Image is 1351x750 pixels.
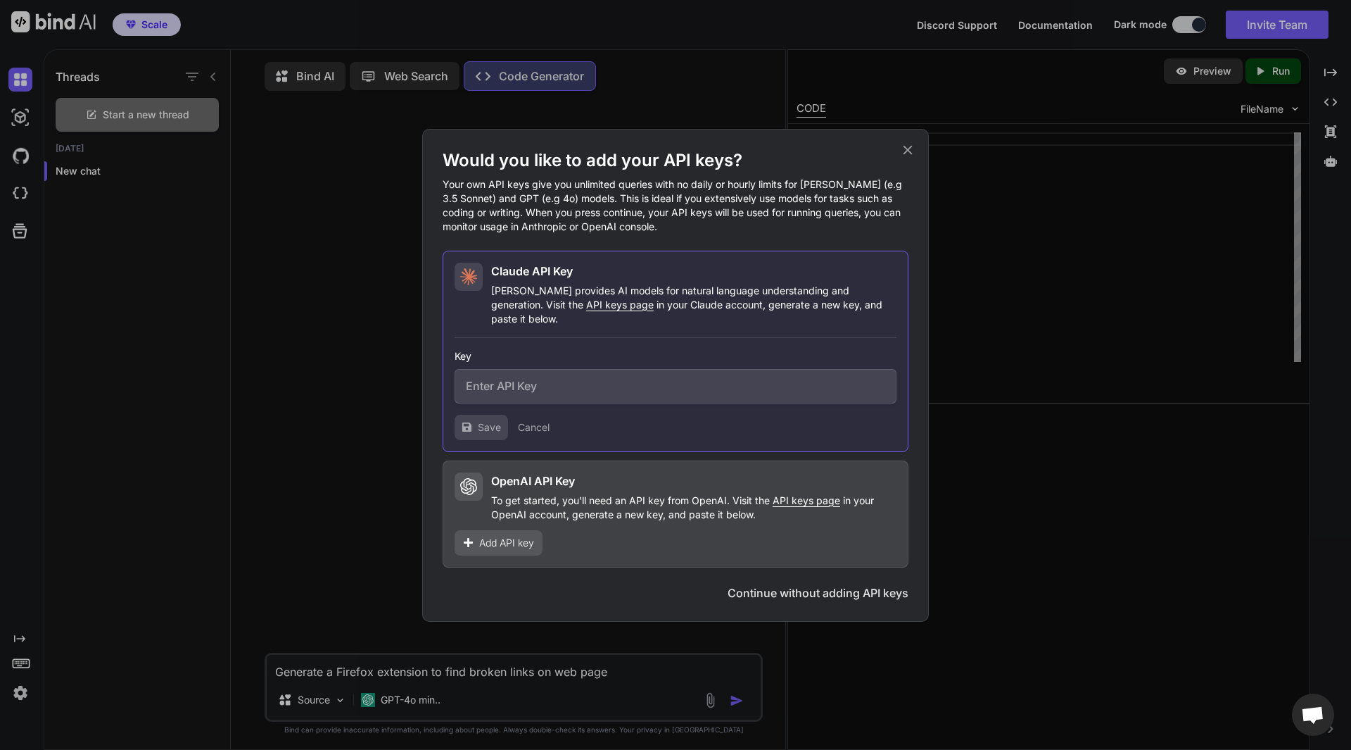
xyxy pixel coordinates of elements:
button: Save [455,415,508,440]
h1: Would you like to add your API keys? [443,149,908,172]
p: To get started, you'll need an API key from OpenAI. Visit the in your OpenAI account, generate a ... [491,494,896,522]
h2: Claude API Key [491,263,573,280]
h3: Key [455,349,896,363]
h2: OpenAI API Key [491,473,575,489]
button: Continue without adding API keys [728,585,908,601]
p: Your own API keys give you unlimited queries with no daily or hourly limits for [PERSON_NAME] (e.... [443,177,908,234]
div: Open chat [1292,694,1334,736]
span: API keys page [773,494,840,506]
span: Save [478,420,501,435]
input: Enter API Key [455,369,896,404]
span: API keys page [586,299,654,311]
p: [PERSON_NAME] provides AI models for natural language understanding and generation. Visit the in ... [491,284,896,326]
span: Add API key [479,536,534,550]
button: Cancel [518,420,550,435]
